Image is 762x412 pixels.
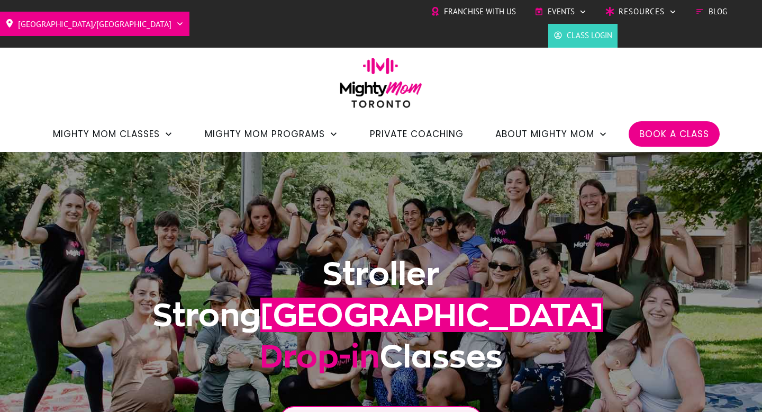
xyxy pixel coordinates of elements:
span: Mighty Mom Programs [205,125,325,143]
a: Book a Class [639,125,709,143]
span: Drop-in [260,339,379,373]
span: Franchise with Us [444,4,516,20]
h1: Stroller Strong Classes [96,253,666,390]
a: Mighty Mom Programs [205,125,338,143]
a: Blog [695,4,727,20]
img: mightymom-logo-toronto [334,58,428,115]
a: Mighty Mom Classes [53,125,173,143]
span: Resources [619,4,665,20]
span: Mighty Mom Classes [53,125,160,143]
span: [GEOGRAPHIC_DATA] [260,298,603,332]
a: Events [534,4,587,20]
a: About Mighty Mom [495,125,607,143]
a: Franchise with Us [431,4,516,20]
span: Blog [709,4,727,20]
a: Private Coaching [370,125,464,143]
span: Events [548,4,575,20]
a: [GEOGRAPHIC_DATA]/[GEOGRAPHIC_DATA] [5,15,184,32]
span: [GEOGRAPHIC_DATA]/[GEOGRAPHIC_DATA] [18,15,171,32]
span: About Mighty Mom [495,125,594,143]
a: Resources [605,4,677,20]
a: Class Login [554,28,612,43]
span: Class Login [567,28,612,43]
